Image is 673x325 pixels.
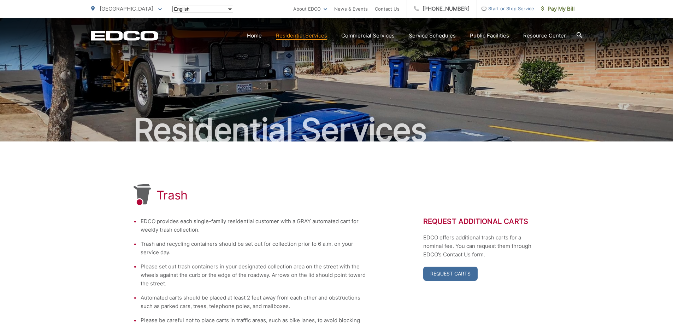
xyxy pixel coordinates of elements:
[341,31,395,40] a: Commercial Services
[141,294,367,311] li: Automated carts should be placed at least 2 feet away from each other and obstructions such as pa...
[470,31,509,40] a: Public Facilities
[141,240,367,257] li: Trash and recycling containers should be set out for collection prior to 6 a.m. on your service day.
[423,217,540,226] h2: Request Additional Carts
[293,5,327,13] a: About EDCO
[523,31,566,40] a: Resource Center
[423,267,478,281] a: Request Carts
[157,188,188,202] h1: Trash
[276,31,327,40] a: Residential Services
[334,5,368,13] a: News & Events
[541,5,575,13] span: Pay My Bill
[375,5,400,13] a: Contact Us
[172,6,233,12] select: Select a language
[100,5,153,12] span: [GEOGRAPHIC_DATA]
[409,31,456,40] a: Service Schedules
[247,31,262,40] a: Home
[423,233,540,259] p: EDCO offers additional trash carts for a nominal fee. You can request them through EDCO’s Contact...
[141,262,367,288] li: Please set out trash containers in your designated collection area on the street with the wheels ...
[91,112,582,148] h2: Residential Services
[91,31,158,41] a: EDCD logo. Return to the homepage.
[141,217,367,234] li: EDCO provides each single-family residential customer with a GRAY automated cart for weekly trash...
